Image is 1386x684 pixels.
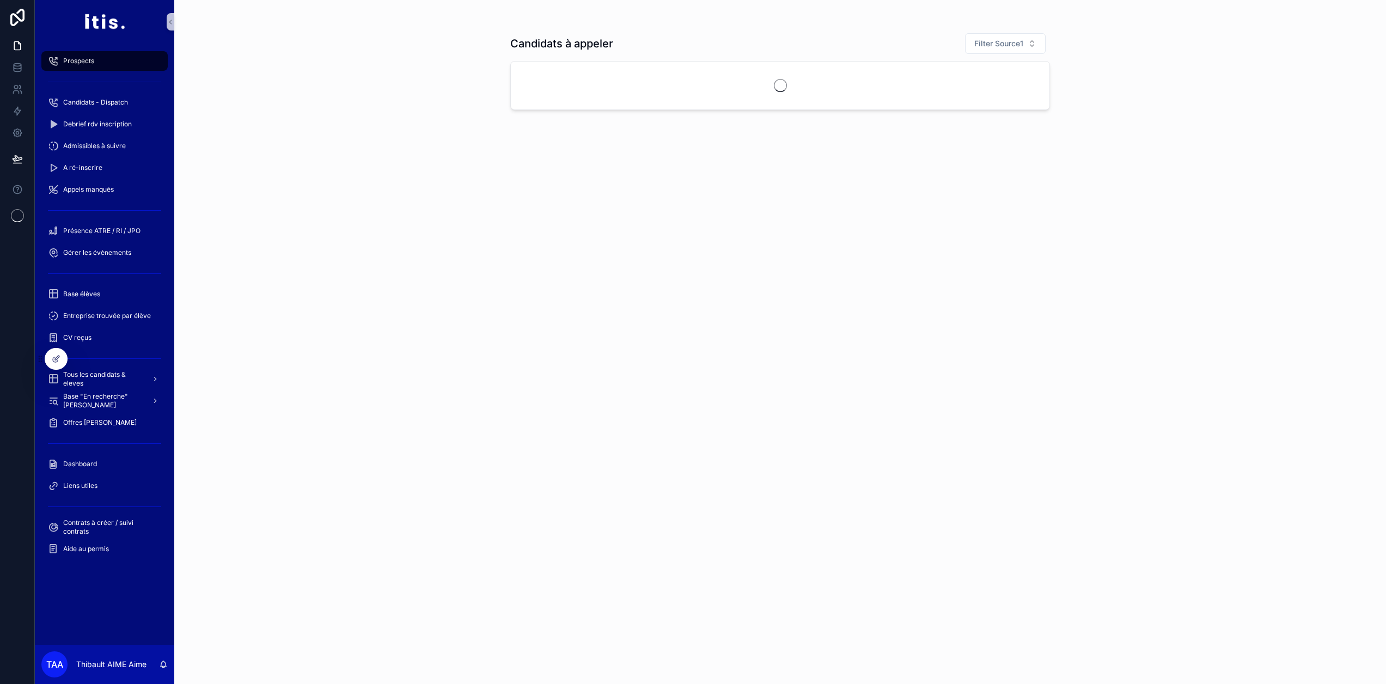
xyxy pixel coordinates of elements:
a: Admissibles à suivre [41,136,168,156]
span: A ré-inscrire [63,163,102,172]
button: Select Button [965,33,1046,54]
a: Aide au permis [41,539,168,559]
span: Candidats - Dispatch [63,98,128,107]
span: Aide au permis [63,545,109,553]
span: Debrief rdv inscription [63,120,132,129]
a: Liens utiles [41,476,168,496]
a: Base élèves [41,284,168,304]
div: scrollable content [35,44,174,573]
a: Dashboard [41,454,168,474]
a: Contrats à créer / suivi contrats [41,517,168,537]
a: Candidats - Dispatch [41,93,168,112]
a: CV reçus [41,328,168,347]
a: Gérer les évènements [41,243,168,262]
h1: Candidats à appeler [510,36,613,51]
span: Dashboard [63,460,97,468]
span: Offres [PERSON_NAME] [63,418,137,427]
a: Base "En recherche" [PERSON_NAME] [41,391,168,411]
span: Présence ATRE / RI / JPO [63,227,141,235]
span: Base "En recherche" [PERSON_NAME] [63,392,143,410]
a: Tous les candidats & eleves [41,369,168,389]
span: Gérer les évènements [63,248,131,257]
span: Base élèves [63,290,100,298]
a: Présence ATRE / RI / JPO [41,221,168,241]
a: Prospects [41,51,168,71]
span: Liens utiles [63,481,97,490]
img: App logo [84,13,125,30]
p: Thibault AIME Aime [76,659,146,670]
a: Appels manqués [41,180,168,199]
span: Contrats à créer / suivi contrats [63,518,157,536]
span: Prospects [63,57,94,65]
span: TAA [46,658,63,671]
span: Tous les candidats & eleves [63,370,143,388]
span: Admissibles à suivre [63,142,126,150]
a: Debrief rdv inscription [41,114,168,134]
span: Appels manqués [63,185,114,194]
span: Entreprise trouvée par élève [63,312,151,320]
a: Entreprise trouvée par élève [41,306,168,326]
span: Filter Source1 [974,38,1023,49]
a: A ré-inscrire [41,158,168,178]
a: Offres [PERSON_NAME] [41,413,168,432]
span: CV reçus [63,333,91,342]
